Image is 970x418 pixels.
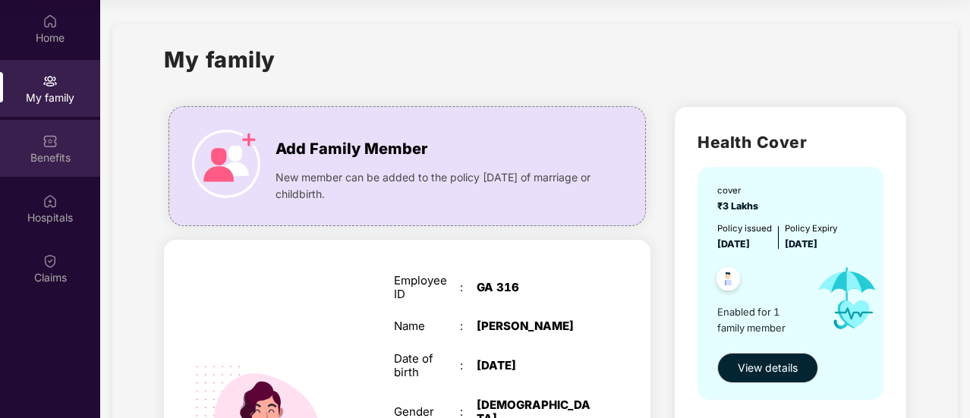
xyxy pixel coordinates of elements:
img: icon [805,252,890,345]
div: : [460,319,477,333]
div: Date of birth [394,352,460,379]
img: svg+xml;base64,PHN2ZyBpZD0iSG9zcGl0YWxzIiB4bWxucz0iaHR0cDovL3d3dy53My5vcmcvMjAwMC9zdmciIHdpZHRoPS... [43,193,58,209]
span: [DATE] [785,238,817,250]
div: Policy Expiry [785,222,837,235]
button: View details [717,353,818,383]
span: Enabled for 1 family member [717,304,805,335]
div: GA 316 [477,281,592,294]
div: Policy issued [717,222,772,235]
div: [DATE] [477,359,592,372]
img: icon [192,130,260,198]
div: [PERSON_NAME] [477,319,592,333]
img: svg+xml;base64,PHN2ZyBpZD0iQmVuZWZpdHMiIHhtbG5zPSJodHRwOi8vd3d3LnczLm9yZy8yMDAwL3N2ZyIgd2lkdGg9Ij... [43,134,58,149]
span: [DATE] [717,238,750,250]
img: svg+xml;base64,PHN2ZyBpZD0iSG9tZSIgeG1sbnM9Imh0dHA6Ly93d3cudzMub3JnLzIwMDAvc3ZnIiB3aWR0aD0iMjAiIG... [43,14,58,29]
h1: My family [164,42,276,77]
img: svg+xml;base64,PHN2ZyB3aWR0aD0iMjAiIGhlaWdodD0iMjAiIHZpZXdCb3g9IjAgMCAyMCAyMCIgZmlsbD0ibm9uZSIgeG... [43,74,58,89]
img: svg+xml;base64,PHN2ZyB4bWxucz0iaHR0cDovL3d3dy53My5vcmcvMjAwMC9zdmciIHdpZHRoPSI0OC45NDMiIGhlaWdodD... [710,262,747,300]
div: : [460,281,477,294]
div: Name [394,319,460,333]
span: New member can be added to the policy [DATE] of marriage or childbirth. [276,169,598,203]
img: svg+xml;base64,PHN2ZyBpZD0iQ2xhaW0iIHhtbG5zPSJodHRwOi8vd3d3LnczLm9yZy8yMDAwL3N2ZyIgd2lkdGg9IjIwIi... [43,253,58,269]
div: Employee ID [394,274,460,301]
div: cover [717,184,763,197]
span: View details [738,360,798,376]
div: : [460,359,477,372]
span: ₹3 Lakhs [717,200,763,212]
span: Add Family Member [276,137,427,161]
h2: Health Cover [698,130,883,155]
